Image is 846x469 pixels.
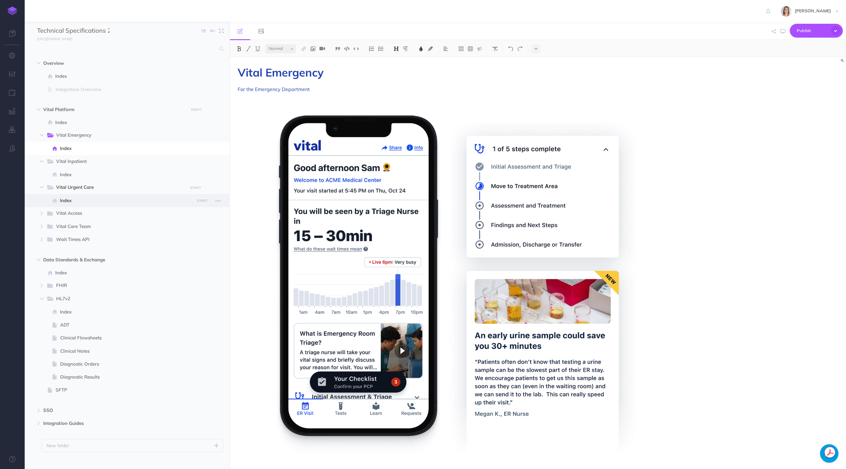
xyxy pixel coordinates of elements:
small: [URL][DOMAIN_NAME] [37,37,72,41]
img: Create table button [468,46,473,51]
span: Index [60,171,193,178]
img: Headings dropdown button [394,46,399,51]
span: SFTP [56,386,193,394]
span: Overview [43,60,185,67]
small: DRAFT [197,199,208,203]
p: New folder [47,442,69,449]
span: Clinical Notes [60,347,193,355]
span: For the Emergency Department [238,86,310,92]
span: Index [55,119,193,126]
img: Blockquote button [335,46,340,51]
span: Index [60,308,193,316]
img: Undo [508,46,514,51]
span: Vital Urgent Care [56,184,183,192]
img: Inline code button [353,46,359,51]
img: Redo [517,46,523,51]
span: Publish [797,26,828,35]
img: Clear styles button [492,46,498,51]
span: Vital Emergency [238,65,324,79]
span: Diagnostic Results [60,373,193,381]
span: Wait Times API [56,236,183,244]
img: Alignment dropdown menu button [443,46,448,51]
span: [PERSON_NAME] [792,8,834,14]
img: Add image button [310,46,316,51]
img: Add video button [319,46,325,51]
a: [URL][DOMAIN_NAME] [25,35,78,42]
img: Paragraph button [403,46,408,51]
a: Open chat [820,444,839,463]
span: Clinical Flowsheets [60,334,193,342]
span: Index [55,73,193,80]
span: SSO [43,407,185,414]
span: Vital Care Team [56,223,183,231]
img: Ordered list button [369,46,374,51]
img: Unordered list button [378,46,384,51]
img: Callout dropdown menu button [477,46,482,51]
img: Text background color button [427,46,433,51]
span: Vital Inpatient [56,158,183,166]
button: Publish [790,24,843,38]
img: Underline button [255,46,260,51]
button: DRAFT [189,106,204,113]
small: DRAFT [191,108,202,112]
img: NF3wxbMK2YCvSaSS3bvu.png [238,98,653,454]
button: New folder [42,439,223,452]
img: 80e56c4cd95d97013565149c583a4370.jpg [781,6,792,17]
span: Vital Platform [43,106,185,113]
img: Link button [301,46,306,51]
button: DRAFT [195,197,210,204]
img: Italic button [246,46,251,51]
input: Documentation Name [37,26,110,35]
span: Index [60,197,193,204]
span: HL7v2 [56,295,183,303]
span: Integration Guides [43,420,185,427]
span: Index [60,145,193,152]
img: Bold button [236,46,242,51]
span: Index [55,269,193,276]
span: Vital Emergency [56,131,183,139]
span: Integration Overview [56,86,193,93]
img: Code block button [344,46,350,51]
small: DRAFT [190,186,201,190]
input: Search [37,43,215,54]
span: Vital Access [56,210,183,218]
img: Text color button [418,46,424,51]
span: Diagnostic Orders [60,360,193,368]
img: logo-mark.svg [8,6,17,15]
span: ADT [60,321,193,329]
span: Data Standards & Exchange [43,256,185,264]
span: FHIR [56,282,183,290]
button: DRAFT [188,184,203,191]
